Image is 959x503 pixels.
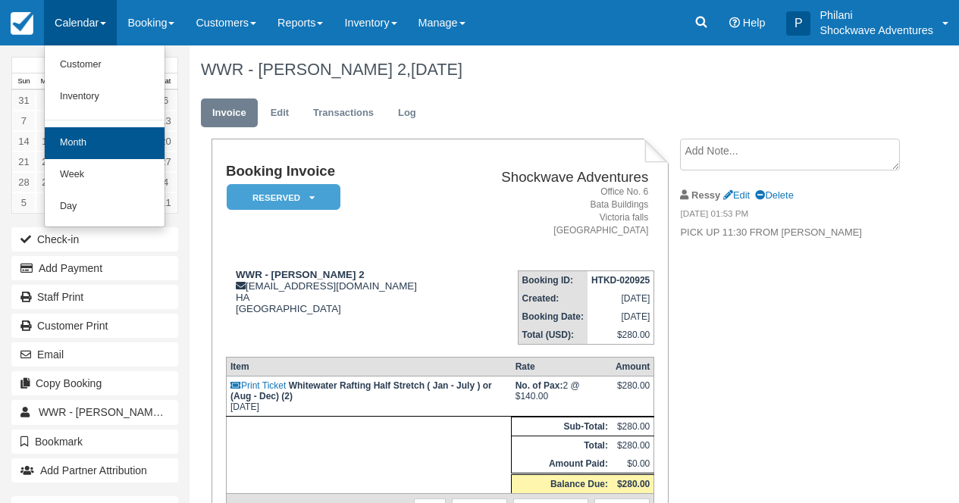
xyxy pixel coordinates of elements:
[45,191,165,223] a: Day
[411,60,462,79] span: [DATE]
[45,159,165,191] a: Week
[45,49,165,81] a: Customer
[154,172,177,192] a: 4
[154,131,177,152] a: 20
[12,131,36,152] a: 14
[518,326,588,345] th: Total (USD):
[612,455,654,474] td: $0.00
[617,479,650,489] strong: $280.00
[516,380,563,391] strong: No. of Pax
[387,98,428,128] a: Log
[226,358,511,376] th: Item
[154,73,177,90] th: Sat
[512,436,612,455] th: Total:
[691,189,720,201] strong: Ressy
[612,436,654,455] td: $280.00
[11,12,33,35] img: checkfront-main-nav-mini-logo.png
[44,45,165,227] ul: Calendar
[820,23,933,38] p: Shockwave Adventures
[588,308,654,326] td: [DATE]
[12,73,36,90] th: Sun
[12,90,36,111] a: 31
[154,111,177,131] a: 13
[680,208,897,224] em: [DATE] 01:53 PM
[465,170,648,186] h2: Shockwave Adventures
[518,308,588,326] th: Booking Date:
[226,164,459,180] h1: Booking Invoice
[226,183,335,211] a: Reserved
[680,226,897,240] p: PICK UP 11:30 FROM [PERSON_NAME]
[743,17,766,29] span: Help
[12,152,36,172] a: 21
[591,275,650,286] strong: HTKD-020925
[588,326,654,345] td: $280.00
[36,73,59,90] th: Mon
[616,380,650,403] div: $280.00
[11,314,178,338] a: Customer Print
[518,271,588,290] th: Booking ID:
[11,430,178,454] button: Bookmark
[36,131,59,152] a: 15
[612,358,654,376] th: Amount
[12,192,36,213] a: 5
[45,81,165,113] a: Inventory
[226,376,511,417] td: [DATE]
[226,269,459,314] div: [EMAIL_ADDRESS][DOMAIN_NAME] HA [GEOGRAPHIC_DATA]
[302,98,385,128] a: Transactions
[11,371,178,395] button: Copy Booking
[729,17,740,28] i: Help
[12,172,36,192] a: 28
[11,256,178,280] button: Add Payment
[45,127,165,159] a: Month
[36,172,59,192] a: 29
[11,400,178,424] a: WWR - [PERSON_NAME] 2 1
[11,342,178,367] button: Email
[201,61,898,79] h1: WWR - [PERSON_NAME] 2,
[465,186,648,238] address: Office No. 6 Bata Buildings Victoria falls [GEOGRAPHIC_DATA]
[201,98,258,128] a: Invoice
[588,289,654,308] td: [DATE]
[755,189,793,201] a: Delete
[36,192,59,213] a: 6
[236,269,365,280] strong: WWR - [PERSON_NAME] 2
[11,285,178,309] a: Staff Print
[512,417,612,436] th: Sub-Total:
[259,98,300,128] a: Edit
[512,474,612,494] th: Balance Due:
[512,455,612,474] th: Amount Paid:
[230,380,286,391] a: Print Ticket
[36,111,59,131] a: 8
[230,380,492,401] strong: Whitewater Rafting Half Stretch ( Jan - July ) or (Aug - Dec) (2)
[36,90,59,111] a: 1
[39,406,172,418] span: WWR - [PERSON_NAME] 2
[723,189,750,201] a: Edit
[820,8,933,23] p: Philani
[11,458,178,483] button: Add Partner Attribution
[518,289,588,308] th: Created:
[12,111,36,131] a: 7
[227,184,340,211] em: Reserved
[512,358,612,376] th: Rate
[512,376,612,417] td: 2 @ $140.00
[36,152,59,172] a: 22
[154,152,177,172] a: 27
[11,227,178,251] button: Check-in
[154,192,177,213] a: 11
[612,417,654,436] td: $280.00
[786,11,810,36] div: P
[154,90,177,111] a: 6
